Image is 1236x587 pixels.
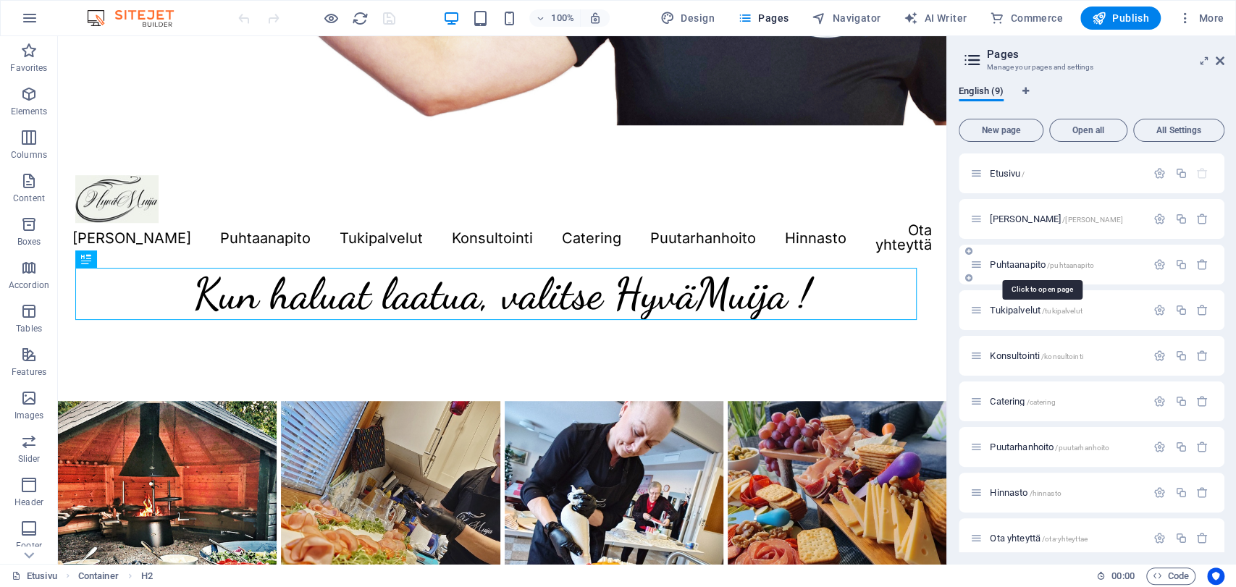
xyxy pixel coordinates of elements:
[990,442,1109,452] span: Click to open page
[985,488,1146,497] div: Hinnasto/hinnasto
[660,11,715,25] span: Design
[1140,126,1218,135] span: All Settings
[1196,486,1208,499] div: Remove
[985,305,1146,315] div: Tukipalvelut/tukipalvelut
[12,567,57,585] a: Click to cancel selection. Double-click to open Pages
[11,149,47,161] p: Columns
[1122,570,1124,581] span: :
[17,236,41,248] p: Boxes
[1196,258,1208,271] div: Remove
[1174,304,1187,316] div: Duplicate
[990,214,1123,224] span: Click to open page
[1029,489,1061,497] span: /hinnasto
[1049,119,1127,142] button: Open all
[78,567,119,585] span: Click to select. Double-click to edit
[990,168,1025,179] span: Click to open page
[1047,261,1094,269] span: /puhtaanapito
[1111,567,1134,585] span: 00 00
[1196,395,1208,407] div: Remove
[990,11,1063,25] span: Commerce
[1133,119,1224,142] button: All Settings
[1174,258,1187,271] div: Duplicate
[11,106,48,117] p: Elements
[904,11,967,25] span: AI Writer
[806,7,886,30] button: Navigator
[1056,126,1121,135] span: Open all
[1153,486,1166,499] div: Settings
[898,7,972,30] button: AI Writer
[990,350,1082,361] span: Click to open page
[965,126,1037,135] span: New page
[655,7,720,30] button: Design
[987,48,1224,61] h2: Pages
[1042,307,1082,315] span: /tukipalvelut
[78,567,153,585] nav: breadcrumb
[529,9,581,27] button: 100%
[1178,11,1224,25] span: More
[1026,398,1055,406] span: /catering
[655,7,720,30] div: Design (Ctrl+Alt+Y)
[1041,352,1083,360] span: /konsultointi
[959,83,1004,103] span: English (9)
[985,169,1146,178] div: Etusivu/
[1092,11,1149,25] span: Publish
[1174,167,1187,180] div: Duplicate
[1174,486,1187,499] div: Duplicate
[14,410,44,421] p: Images
[732,7,794,30] button: Pages
[16,540,42,552] p: Footer
[1153,567,1189,585] span: Code
[990,533,1088,544] span: Click to open page
[1174,395,1187,407] div: Duplicate
[984,7,1069,30] button: Commerce
[1174,532,1187,544] div: Duplicate
[1174,213,1187,225] div: Duplicate
[14,497,43,508] p: Header
[990,305,1082,316] span: Click to open page
[1196,167,1208,180] div: The startpage cannot be deleted
[959,119,1043,142] button: New page
[1055,444,1109,452] span: /puutarhanhoito
[1022,170,1025,178] span: /
[141,567,153,585] span: Click to select. Double-click to edit
[1153,258,1166,271] div: Settings
[322,9,340,27] button: Click here to leave preview mode and continue editing
[1196,304,1208,316] div: Remove
[12,366,46,378] p: Features
[1042,535,1088,543] span: /ota-yhteyttae
[13,193,45,204] p: Content
[985,351,1146,360] div: Konsultointi/konsultointi
[990,487,1061,498] span: Click to open page
[1080,7,1161,30] button: Publish
[1207,567,1224,585] button: Usercentrics
[10,62,47,74] p: Favorites
[351,9,369,27] button: reload
[1153,304,1166,316] div: Settings
[987,61,1195,74] h3: Manage your pages and settings
[1153,213,1166,225] div: Settings
[1174,350,1187,362] div: Duplicate
[1153,167,1166,180] div: Settings
[589,12,602,25] i: On resize automatically adjust zoom level to fit chosen device.
[990,259,1093,270] span: Puhtaanapito
[985,397,1146,406] div: Catering/catering
[959,85,1224,113] div: Language Tabs
[1153,350,1166,362] div: Settings
[1153,441,1166,453] div: Settings
[985,214,1146,224] div: [PERSON_NAME]/[PERSON_NAME]
[83,9,192,27] img: Editor Logo
[1196,213,1208,225] div: Remove
[1153,395,1166,407] div: Settings
[1196,441,1208,453] div: Remove
[1146,567,1195,585] button: Code
[9,279,49,291] p: Accordion
[812,11,880,25] span: Navigator
[985,442,1146,452] div: Puutarhanhoito/puutarhanhoito
[1174,441,1187,453] div: Duplicate
[18,453,41,465] p: Slider
[551,9,574,27] h6: 100%
[985,533,1146,543] div: Ota yhteyttä/ota-yhteyttae
[1196,532,1208,544] div: Remove
[990,396,1055,407] span: Click to open page
[738,11,789,25] span: Pages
